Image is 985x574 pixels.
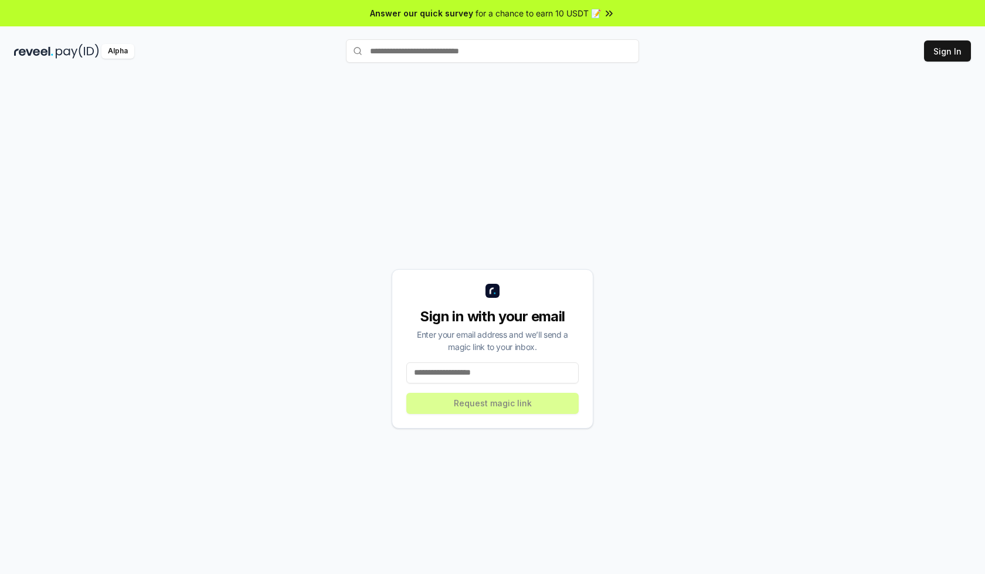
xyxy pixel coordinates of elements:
[924,40,971,62] button: Sign In
[406,328,579,353] div: Enter your email address and we’ll send a magic link to your inbox.
[406,307,579,326] div: Sign in with your email
[101,44,134,59] div: Alpha
[475,7,601,19] span: for a chance to earn 10 USDT 📝
[56,44,99,59] img: pay_id
[370,7,473,19] span: Answer our quick survey
[14,44,53,59] img: reveel_dark
[485,284,500,298] img: logo_small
